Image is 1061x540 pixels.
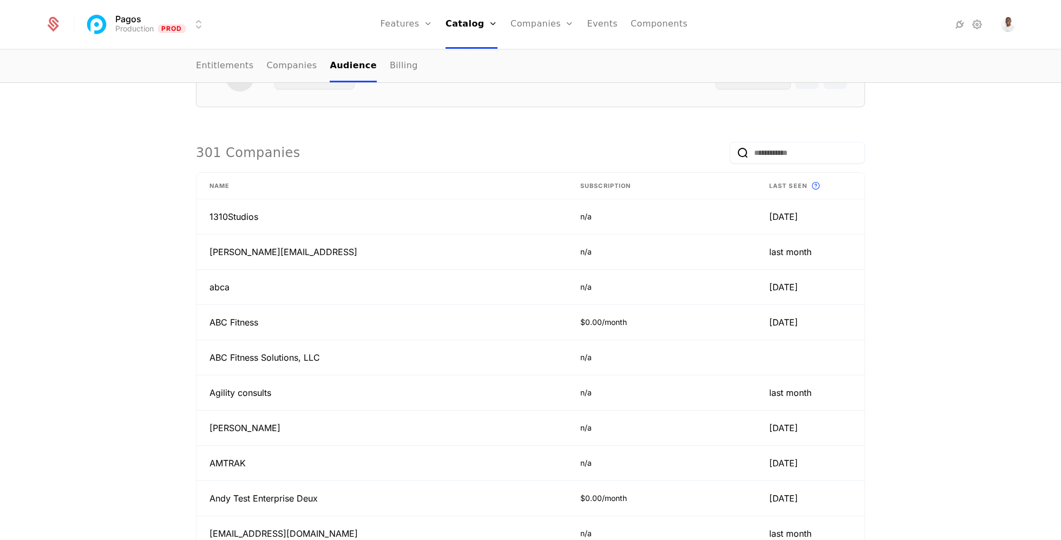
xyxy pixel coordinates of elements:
td: last month [756,375,864,411]
div: n/a [580,211,743,222]
span: Last seen [769,181,807,191]
button: Select environment [87,12,205,36]
td: 1310Studios [197,199,567,235]
nav: Main [196,50,865,82]
td: ABC Fitness [197,305,567,340]
a: Settings [971,18,984,31]
button: Open user button [1001,17,1016,32]
a: Companies [267,50,317,82]
div: n/a [580,352,743,363]
span: Pagos [115,15,141,23]
td: [DATE] [756,446,864,481]
ul: Choose Sub Page [196,50,418,82]
td: Andy Test Enterprise Deux [197,481,567,516]
img: LJ Durante [1001,17,1016,32]
div: n/a [580,528,743,539]
div: $0.00/month [580,493,743,504]
td: [DATE] [756,411,864,446]
td: ABC Fitness Solutions, LLC [197,340,567,375]
td: [DATE] [756,270,864,305]
div: n/a [580,282,743,292]
td: [DATE] [756,199,864,235]
td: abca [197,270,567,305]
td: [DATE] [756,305,864,340]
a: Integrations [953,18,966,31]
a: Billing [390,50,418,82]
div: n/a [580,387,743,398]
div: n/a [580,458,743,469]
a: Audience [330,50,377,82]
td: [PERSON_NAME][EMAIL_ADDRESS] [197,235,567,270]
td: Agility consults [197,375,567,411]
a: Entitlements [196,50,254,82]
td: last month [756,235,864,270]
td: AMTRAK [197,446,567,481]
div: n/a [580,422,743,433]
div: n/a [580,246,743,257]
th: Subscription [567,173,756,199]
img: Pagos [84,11,110,37]
th: Name [197,173,567,199]
td: [DATE] [756,481,864,516]
div: 301 Companies [196,144,300,161]
div: $0.00/month [580,317,743,328]
span: Prod [158,24,186,33]
div: Production [115,23,154,34]
td: [PERSON_NAME] [197,411,567,446]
